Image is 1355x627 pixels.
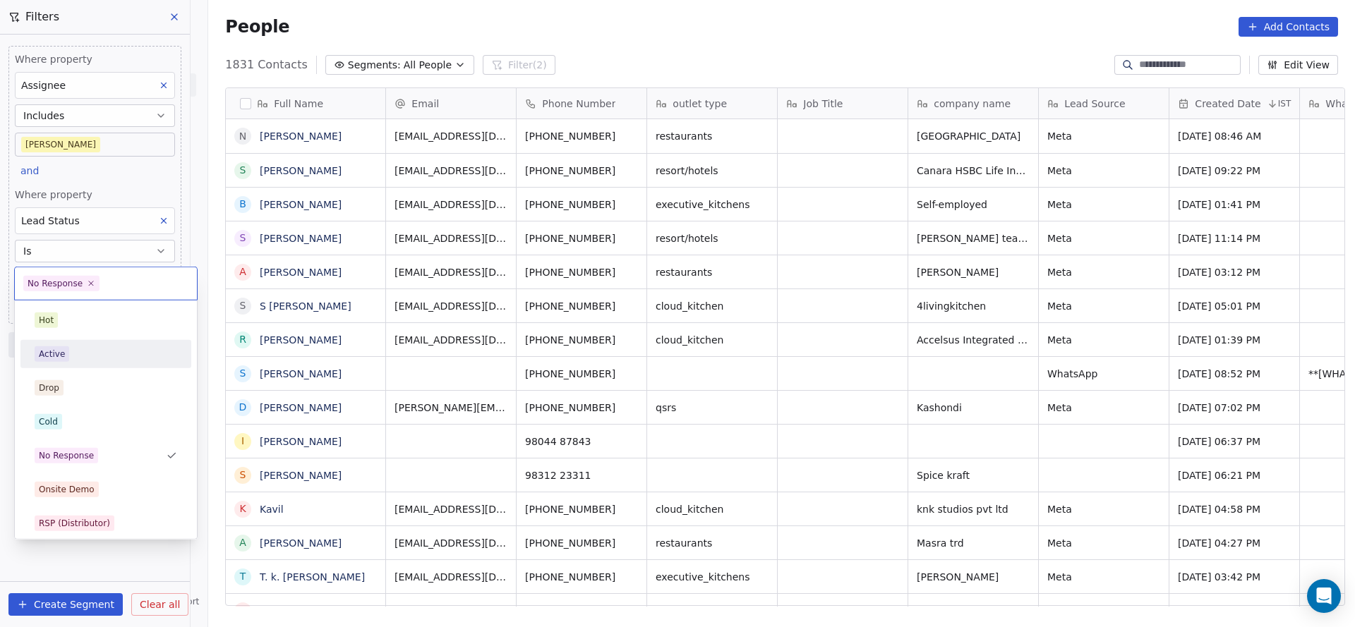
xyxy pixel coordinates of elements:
[39,348,65,360] div: Active
[28,277,83,290] div: No Response
[39,415,58,428] div: Cold
[39,449,94,462] div: No Response
[39,314,54,327] div: Hot
[39,483,95,496] div: Onsite Demo
[39,382,59,394] div: Drop
[39,517,110,530] div: RSP (Distributor)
